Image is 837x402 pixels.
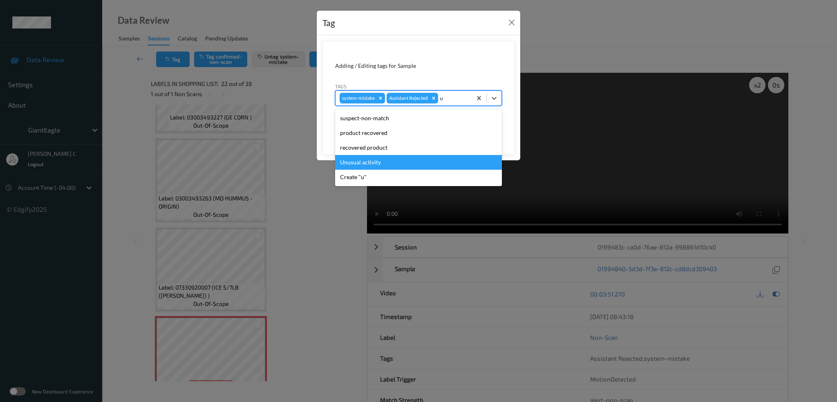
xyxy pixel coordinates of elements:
button: Close [506,17,517,28]
div: product recovered [335,126,502,140]
label: Tags [335,83,347,90]
div: suspect-non-match [335,111,502,126]
div: Remove system-mistake [376,93,385,103]
div: Unusual activity [335,155,502,170]
div: Tag [322,16,335,29]
div: Assistant Rejected [387,93,429,103]
div: Remove Assistant Rejected [429,93,438,103]
div: Adding / Editing tags for Sample [335,62,502,70]
div: system-mistake [340,93,376,103]
div: Create "u" [335,170,502,184]
div: recovered product [335,140,502,155]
